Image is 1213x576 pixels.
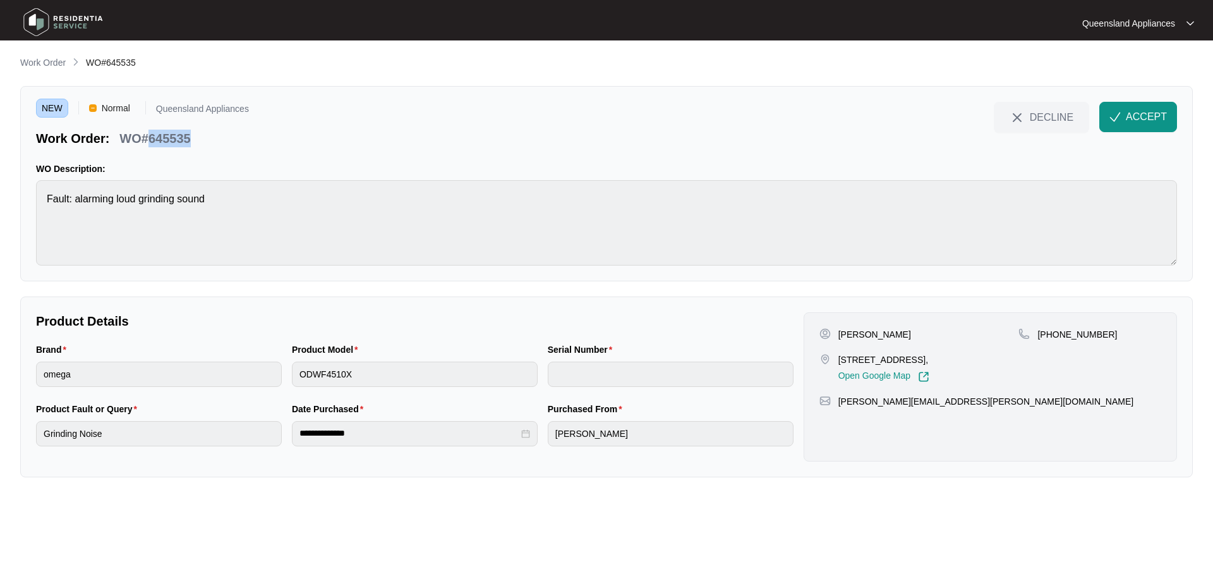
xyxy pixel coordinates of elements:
[36,180,1177,266] textarea: Fault: alarming loud grinding sound
[1010,110,1025,125] img: close-Icon
[36,403,142,415] label: Product Fault or Query
[19,3,107,41] img: residentia service logo
[1030,110,1073,124] span: DECLINE
[1109,111,1121,123] img: check-Icon
[292,403,368,415] label: Date Purchased
[36,421,282,446] input: Product Fault or Query
[1099,102,1177,132] button: check-IconACCEPT
[36,162,1177,175] p: WO Description:
[548,403,627,415] label: Purchased From
[36,362,282,387] input: Brand
[1037,328,1117,341] p: [PHONE_NUMBER]
[1018,328,1030,340] img: map-pin
[97,99,135,118] span: Normal
[86,58,136,68] span: WO#645535
[156,104,249,118] p: Queensland Appliances
[1082,17,1175,30] p: Queensland Appliances
[838,353,929,366] p: [STREET_ADDRESS],
[292,343,363,356] label: Product Model
[18,56,68,70] a: Work Order
[994,102,1089,132] button: close-IconDECLINE
[119,130,190,147] p: WO#645535
[20,56,66,69] p: Work Order
[299,427,519,440] input: Date Purchased
[819,353,831,365] img: map-pin
[548,421,794,446] input: Purchased From
[548,343,617,356] label: Serial Number
[36,99,68,118] span: NEW
[292,362,538,387] input: Product Model
[1186,20,1194,27] img: dropdown arrow
[1126,109,1167,125] span: ACCEPT
[89,104,97,112] img: Vercel Logo
[838,371,929,383] a: Open Google Map
[918,371,929,383] img: Link-External
[36,130,109,147] p: Work Order:
[819,328,831,340] img: user-pin
[36,312,794,330] p: Product Details
[36,343,71,356] label: Brand
[838,395,1134,408] p: [PERSON_NAME][EMAIL_ADDRESS][PERSON_NAME][DOMAIN_NAME]
[71,57,81,67] img: chevron-right
[819,395,831,407] img: map-pin
[548,362,794,387] input: Serial Number
[838,328,911,341] p: [PERSON_NAME]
